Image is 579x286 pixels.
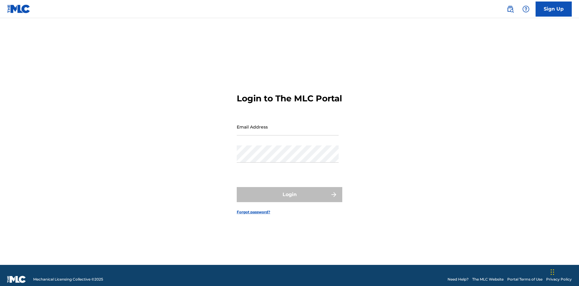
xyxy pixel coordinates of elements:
img: search [507,5,514,13]
h3: Login to The MLC Portal [237,93,342,104]
img: MLC Logo [7,5,30,13]
a: Privacy Policy [546,277,572,282]
span: Mechanical Licensing Collective © 2025 [33,277,103,282]
div: Drag [551,263,554,281]
a: Forgot password? [237,209,270,215]
a: Need Help? [448,277,469,282]
img: help [522,5,530,13]
img: logo [7,276,26,283]
a: The MLC Website [472,277,504,282]
div: Help [520,3,532,15]
a: Public Search [504,3,516,15]
a: Portal Terms of Use [507,277,543,282]
iframe: Chat Widget [549,257,579,286]
a: Sign Up [536,2,572,17]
